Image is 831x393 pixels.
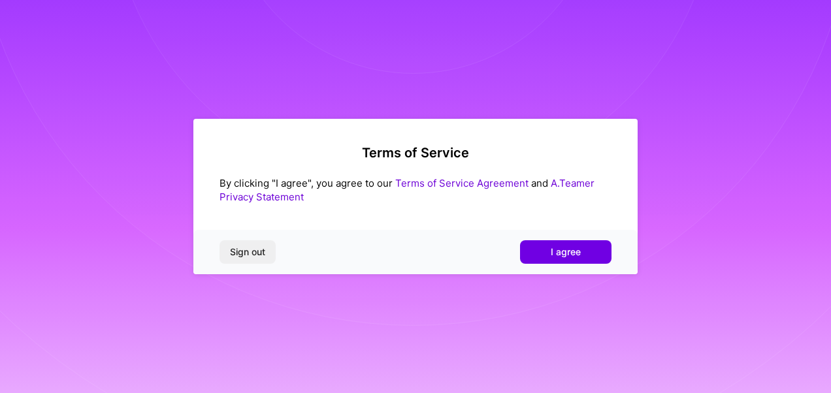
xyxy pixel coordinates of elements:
span: I agree [551,245,581,259]
button: Sign out [220,240,276,264]
span: Sign out [230,245,265,259]
div: By clicking "I agree", you agree to our and [220,176,611,204]
a: Terms of Service Agreement [395,177,529,189]
button: I agree [520,240,611,264]
h2: Terms of Service [220,145,611,161]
